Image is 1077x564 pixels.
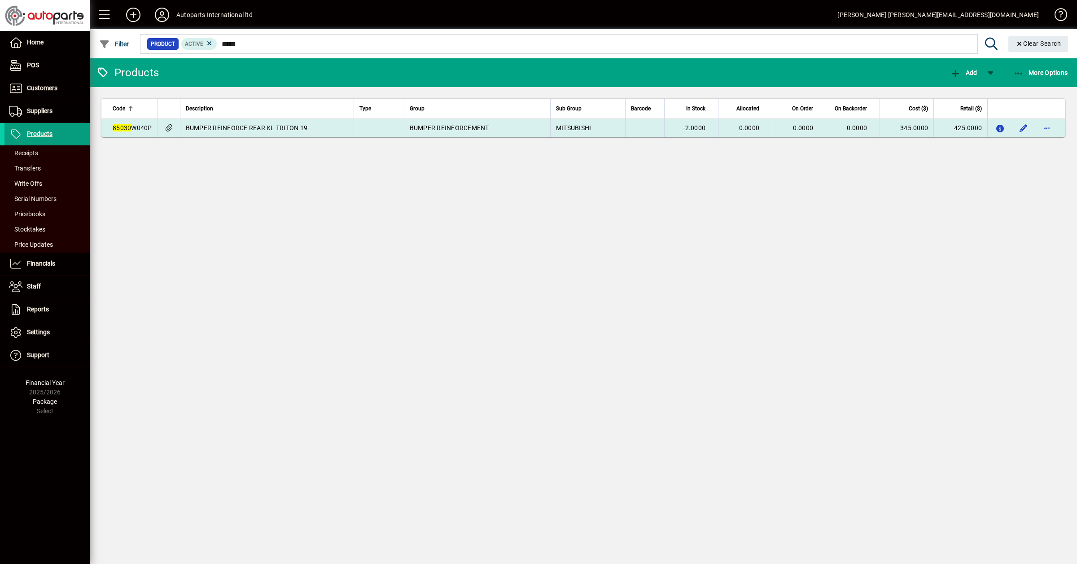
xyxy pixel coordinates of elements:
[1040,121,1054,135] button: More options
[556,104,620,114] div: Sub Group
[113,104,125,114] span: Code
[724,104,767,114] div: Allocated
[410,124,489,131] span: BUMPER REINFORCEMENT
[9,149,38,157] span: Receipts
[113,124,131,131] em: 85030
[4,145,90,161] a: Receipts
[99,40,129,48] span: Filter
[736,104,759,114] span: Allocated
[186,104,349,114] div: Description
[4,275,90,298] a: Staff
[4,191,90,206] a: Serial Numbers
[847,124,867,131] span: 0.0000
[835,104,867,114] span: On Backorder
[9,241,53,248] span: Price Updates
[27,84,57,92] span: Customers
[1011,65,1070,81] button: More Options
[9,226,45,233] span: Stocktakes
[739,124,760,131] span: 0.0000
[27,39,44,46] span: Home
[27,306,49,313] span: Reports
[186,124,310,131] span: BUMPER REINFORCE REAR KL TRITON 19-
[4,253,90,275] a: Financials
[27,130,53,137] span: Products
[181,38,217,50] mat-chip: Activation Status: Active
[33,398,57,405] span: Package
[1013,69,1068,76] span: More Options
[4,161,90,176] a: Transfers
[9,165,41,172] span: Transfers
[97,36,131,52] button: Filter
[837,8,1039,22] div: [PERSON_NAME] [PERSON_NAME][EMAIL_ADDRESS][DOMAIN_NAME]
[4,344,90,367] a: Support
[410,104,425,114] span: Group
[27,260,55,267] span: Financials
[880,119,933,137] td: 345.0000
[9,195,57,202] span: Serial Numbers
[933,119,987,137] td: 425.0000
[792,104,813,114] span: On Order
[670,104,714,114] div: In Stock
[119,7,148,23] button: Add
[26,379,65,386] span: Financial Year
[4,321,90,344] a: Settings
[4,31,90,54] a: Home
[113,104,152,114] div: Code
[185,41,203,47] span: Active
[948,65,979,81] button: Add
[4,77,90,100] a: Customers
[1016,40,1061,47] span: Clear Search
[27,328,50,336] span: Settings
[4,206,90,222] a: Pricebooks
[631,104,659,114] div: Barcode
[4,100,90,122] a: Suppliers
[960,104,982,114] span: Retail ($)
[1048,2,1066,31] a: Knowledge Base
[556,124,591,131] span: MITSUBISHI
[9,210,45,218] span: Pricebooks
[686,104,705,114] span: In Stock
[1016,121,1031,135] button: Edit
[778,104,821,114] div: On Order
[4,298,90,321] a: Reports
[793,124,814,131] span: 0.0000
[113,124,152,131] span: W040P
[1008,36,1068,52] button: Clear
[27,283,41,290] span: Staff
[27,107,53,114] span: Suppliers
[410,104,545,114] div: Group
[359,104,398,114] div: Type
[96,66,159,80] div: Products
[832,104,875,114] div: On Backorder
[151,39,175,48] span: Product
[909,104,928,114] span: Cost ($)
[148,7,176,23] button: Profile
[4,54,90,77] a: POS
[4,237,90,252] a: Price Updates
[950,69,977,76] span: Add
[4,176,90,191] a: Write Offs
[176,8,253,22] div: Autoparts International ltd
[9,180,42,187] span: Write Offs
[186,104,213,114] span: Description
[683,124,705,131] span: -2.0000
[27,351,49,359] span: Support
[27,61,39,69] span: POS
[359,104,371,114] span: Type
[4,222,90,237] a: Stocktakes
[556,104,582,114] span: Sub Group
[631,104,651,114] span: Barcode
